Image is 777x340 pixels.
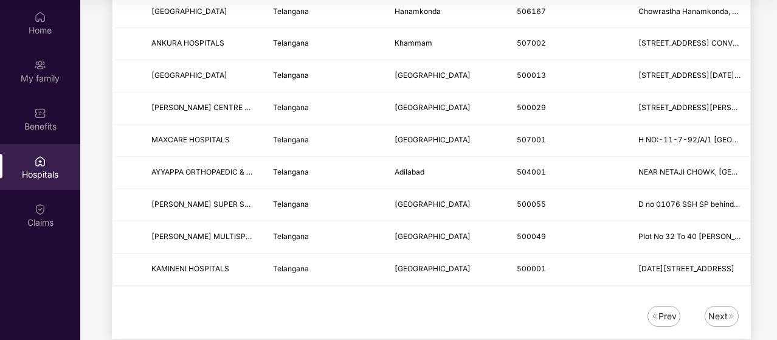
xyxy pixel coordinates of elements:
td: Telangana [263,189,385,221]
span: [GEOGRAPHIC_DATA] [395,135,471,144]
td: 3-6-426, Tank Bund, Street Number 4,Ramachandraiah Colony, Devi Laxmi Bagh, Domalguda [629,92,750,125]
img: svg+xml;base64,PHN2ZyBpZD0iQmVuZWZpdHMiIHhtbG5zPSJodHRwOi8vd3d3LnczLm9yZy8yMDAwL3N2ZyIgd2lkdGg9Ij... [34,107,46,119]
span: 500001 [517,264,546,273]
div: Prev [658,310,677,323]
span: Telangana [273,38,309,47]
span: 507002 [517,38,546,47]
img: svg+xml;base64,PHN2ZyB4bWxucz0iaHR0cDovL3d3dy53My5vcmcvMjAwMC9zdmciIHdpZHRoPSIxNiIgaGVpZ2h0PSIxNi... [728,313,735,320]
span: Hanamkonda [395,7,441,16]
td: Telangana [263,60,385,92]
span: Telangana [273,7,309,16]
span: Telangana [273,264,309,273]
td: Hyderabad [385,125,506,157]
td: MAXCARE HOSPITALS [142,125,263,157]
span: [PERSON_NAME] SUPER SPECIALITY HOSPITAL [151,199,319,209]
img: svg+xml;base64,PHN2ZyBpZD0iSG9zcGl0YWxzIiB4bWxucz0iaHR0cDovL3d3dy53My5vcmcvMjAwMC9zdmciIHdpZHRoPS... [34,155,46,167]
span: 500029 [517,103,546,112]
img: svg+xml;base64,PHN2ZyBpZD0iSG9tZSIgeG1sbnM9Imh0dHA6Ly93d3cudzMub3JnLzIwMDAvc3ZnIiB3aWR0aD0iMjAiIG... [34,11,46,23]
td: Hyderabad [385,92,506,125]
span: 504001 [517,167,546,176]
span: AYYAPPA ORTHOPAEDIC & CHILDRENS HOSPITAL [151,167,326,176]
span: MAXCARE HOSPITALS [151,135,230,144]
td: Telangana [263,221,385,254]
span: Telangana [273,167,309,176]
span: 500013 [517,71,546,80]
td: Hyderabad [385,189,506,221]
td: Telangana [263,28,385,60]
td: SATHYA KIDNEY CENTRE AND SUPER SPECIALITY HOSPITALS [142,92,263,125]
span: [DATE][STREET_ADDRESS] [638,264,734,273]
td: Plot No 32 To 40 Alluri Sitaramaraju Colony, Opp J.P.N. Nagar Colony [629,221,750,254]
span: 507001 [517,135,546,144]
span: Telangana [273,103,309,112]
td: D NO 15 9 536 1 SEQUEL CLUB ROAD, OPPOSITE PARK CONVENTION [629,28,750,60]
img: svg+xml;base64,PHN2ZyBpZD0iQ2xhaW0iIHhtbG5zPSJodHRwOi8vd3d3LnczLm9yZy8yMDAwL3N2ZyIgd2lkdGg9IjIwIi... [34,203,46,215]
td: Khammam [385,28,506,60]
span: Khammam [395,38,432,47]
td: Hyderabad [385,221,506,254]
td: JANANII HOSPITAL [142,60,263,92]
span: [PERSON_NAME] MULTISPECIALITY HOSPITAL [151,232,316,241]
td: Telangana [263,125,385,157]
td: KAMINENI HOSPITALS [142,254,263,286]
span: ANKURA HOSPITALS [151,38,224,47]
td: Telangana [263,254,385,286]
td: H NO:-11-7-92/A/1 NEHRU NAGAR KHAMMAM, Beside Reliance smart , Kavitha degree clooege road [629,125,750,157]
span: Telangana [273,232,309,241]
span: [GEOGRAPHIC_DATA] [395,199,471,209]
td: Hyderabad [385,60,506,92]
span: [GEOGRAPHIC_DATA] [395,71,471,80]
span: 500049 [517,232,546,241]
div: Next [708,310,728,323]
span: [PERSON_NAME] CENTRE AND SUPER SPECIALITY HOSPITALS [151,103,373,112]
span: [STREET_ADDRESS] CONVENTION [638,38,760,47]
td: D no 01076 SSH SP behind mjs gardens, Petbasheerabad Medchal shapur nagar [629,189,750,221]
span: [GEOGRAPHIC_DATA] [395,103,471,112]
span: Telangana [273,71,309,80]
td: Hyderabad [385,254,506,286]
td: 4-1-1227, Abids Road, King Koti [629,254,750,286]
span: Telangana [273,135,309,144]
span: KAMINENI HOSPITALS [151,264,229,273]
img: svg+xml;base64,PHN2ZyB3aWR0aD0iMjAiIGhlaWdodD0iMjAiIHZpZXdCb3g9IjAgMCAyMCAyMCIgZmlsbD0ibm9uZSIgeG... [34,59,46,71]
td: MIRRA MULTISPECIALITY HOSPITAL [142,221,263,254]
span: Adilabad [395,167,424,176]
span: [GEOGRAPHIC_DATA] [395,232,471,241]
td: ANKURA HOSPITALS [142,28,263,60]
span: 506167 [517,7,546,16]
span: [GEOGRAPHIC_DATA] [151,7,227,16]
td: SAI SIDDHARTHA SUPER SPECIALITY HOSPITAL [142,189,263,221]
span: Telangana [273,199,309,209]
td: No. 3-12-58 / 2, Ganesh Nagar, Srinivasapuram Road [629,60,750,92]
td: NEAR NETAJI CHOWK, TANGUS ROAD ADILABAD [629,157,750,189]
span: [GEOGRAPHIC_DATA] [151,71,227,80]
td: AYYAPPA ORTHOPAEDIC & CHILDRENS HOSPITAL [142,157,263,189]
span: 500055 [517,199,546,209]
td: Adilabad [385,157,506,189]
span: [GEOGRAPHIC_DATA] [395,264,471,273]
td: Telangana [263,157,385,189]
img: svg+xml;base64,PHN2ZyB4bWxucz0iaHR0cDovL3d3dy53My5vcmcvMjAwMC9zdmciIHdpZHRoPSIxNiIgaGVpZ2h0PSIxNi... [651,313,658,320]
td: Telangana [263,92,385,125]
